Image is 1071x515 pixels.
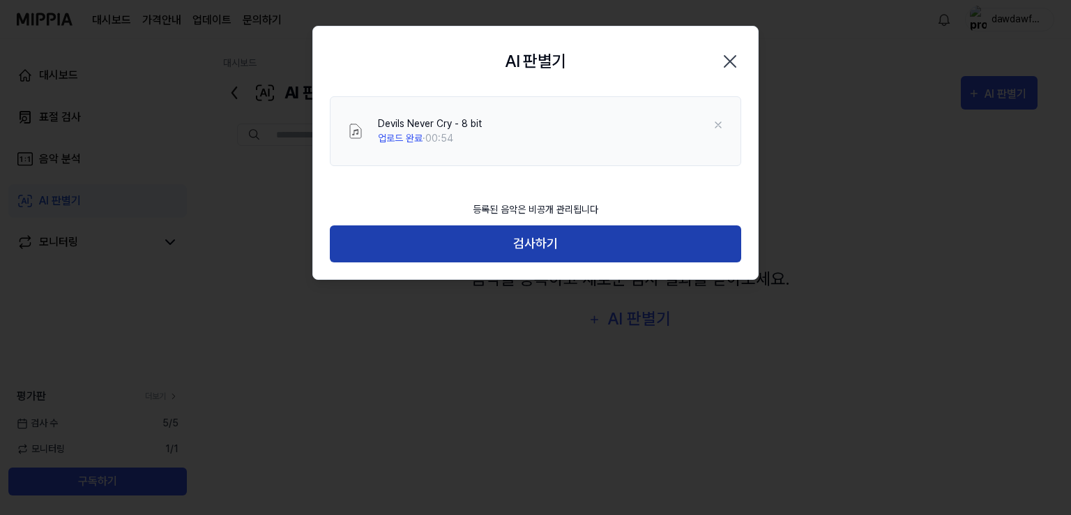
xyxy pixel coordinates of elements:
div: 등록된 음악은 비공개 관리됩니다 [464,194,607,225]
button: 검사하기 [330,225,741,262]
h2: AI 판별기 [505,49,565,74]
div: · 00:54 [378,131,482,146]
img: File Select [347,123,364,140]
span: 업로드 완료 [378,133,423,144]
div: Devils Never Cry - 8 bit [378,117,482,131]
